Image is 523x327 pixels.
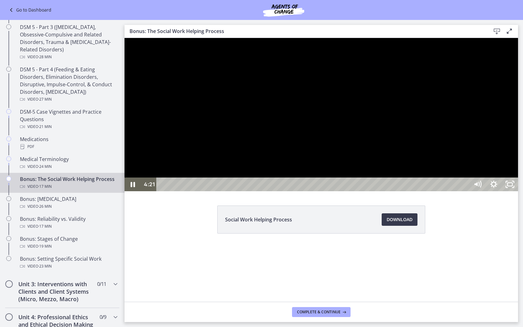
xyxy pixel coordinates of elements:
span: · 17 min [38,223,52,230]
div: Bonus: Reliability vs. Validity [20,215,117,230]
span: · 28 min [38,53,52,61]
button: Mute [345,140,361,153]
span: · 24 min [38,163,52,170]
span: · 17 min [38,183,52,190]
div: Video [20,243,117,250]
div: DSM 5 - Part 4 (Feeding & Eating Disorders, Elimination Disorders, Disruptive, Impulse-Control, &... [20,66,117,103]
span: 0 / 11 [97,280,106,288]
div: PDF [20,143,117,150]
div: Video [20,223,117,230]
span: · 27 min [38,96,52,103]
span: · 26 min [38,203,52,210]
div: DSM-5 Case Vignettes and Practice Questions [20,108,117,130]
div: Bonus: [MEDICAL_DATA] [20,195,117,210]
div: Video [20,163,117,170]
iframe: Video Lesson [125,38,518,191]
div: Video [20,53,117,61]
button: Unfullscreen [377,140,393,153]
div: Video [20,96,117,103]
div: Bonus: Setting Specific Social Work [20,255,117,270]
span: Complete & continue [297,310,341,315]
span: · 19 min [38,243,52,250]
a: Go to Dashboard [7,6,51,14]
span: Download [387,216,412,223]
span: · 21 min [38,123,52,130]
div: Medical Terminology [20,155,117,170]
div: Video [20,123,117,130]
a: Download [382,213,417,226]
img: Agents of Change [246,2,321,17]
button: Show settings menu [361,140,377,153]
div: Video [20,183,117,190]
div: Video [20,263,117,270]
h2: Unit 3: Interventions with Clients and Client Systems (Micro, Mezzo, Macro) [18,280,94,303]
span: 0 / 9 [100,313,106,321]
div: Medications [20,135,117,150]
div: Bonus: The Social Work Helping Process [20,175,117,190]
span: · 23 min [38,263,52,270]
button: Complete & continue [292,307,351,317]
h3: Bonus: The Social Work Helping Process [130,27,481,35]
span: Social Work Helping Process [225,216,292,223]
div: Video [20,203,117,210]
div: DSM 5 - Part 3 ([MEDICAL_DATA], Obsessive-Compulsive and Related Disorders, Trauma & [MEDICAL_DAT... [20,23,117,61]
div: Bonus: Stages of Change [20,235,117,250]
